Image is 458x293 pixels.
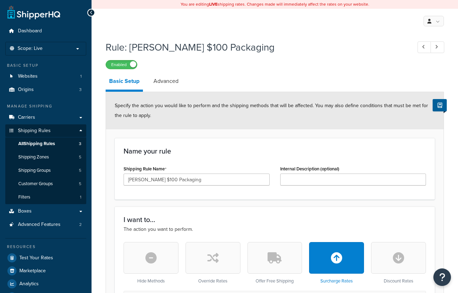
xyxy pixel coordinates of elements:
a: Carriers [5,111,86,124]
h3: I want to... [124,216,426,223]
span: Shipping Zones [18,154,49,160]
h1: Rule: [PERSON_NAME] $100 Packaging [106,40,404,54]
a: Marketplace [5,265,86,277]
li: Filters [5,191,86,204]
span: Boxes [18,208,32,214]
span: Filters [18,194,30,200]
div: Resources [5,244,86,250]
a: Next Record [431,41,444,53]
span: All Shipping Rules [18,141,55,147]
a: Filters1 [5,191,86,204]
label: Enabled [106,60,137,69]
a: Advanced [150,73,182,90]
span: Advanced Features [18,222,61,228]
a: Shipping Groups5 [5,164,86,177]
a: Previous Record [418,41,431,53]
span: Origins [18,87,34,93]
a: Advanced Features2 [5,218,86,231]
a: Websites1 [5,70,86,83]
div: Override Rates [186,242,240,284]
span: 5 [79,181,81,187]
li: Advanced Features [5,218,86,231]
span: Marketplace [19,268,46,274]
a: Analytics [5,278,86,290]
li: Shipping Rules [5,124,86,204]
div: Surcharge Rates [309,242,364,284]
span: Analytics [19,281,39,287]
span: 2 [79,222,82,228]
span: Shipping Groups [18,168,51,174]
span: 3 [79,87,82,93]
li: Shipping Groups [5,164,86,177]
b: LIVE [209,1,218,7]
span: Customer Groups [18,181,53,187]
li: Customer Groups [5,177,86,190]
div: Discount Rates [371,242,426,284]
div: Basic Setup [5,63,86,69]
span: Carriers [18,115,35,121]
span: Scope: Live [18,46,43,52]
a: Test Your Rates [5,252,86,264]
a: Dashboard [5,25,86,38]
label: Internal Description (optional) [280,166,339,171]
p: The action you want to perform. [124,226,426,233]
a: Origins3 [5,83,86,96]
a: AllShipping Rules3 [5,137,86,150]
a: Shipping Rules [5,124,86,137]
span: 3 [79,141,81,147]
span: Test Your Rates [19,255,53,261]
span: Specify the action you would like to perform and the shipping methods that will be affected. You ... [115,102,428,119]
span: Dashboard [18,28,42,34]
a: Shipping Zones5 [5,151,86,164]
button: Show Help Docs [433,99,447,111]
a: Basic Setup [106,73,143,92]
span: 5 [79,168,81,174]
label: Shipping Rule Name [124,166,167,172]
div: Offer Free Shipping [247,242,302,284]
span: Websites [18,73,38,79]
div: Manage Shipping [5,103,86,109]
span: Shipping Rules [18,128,51,134]
span: 1 [80,73,82,79]
span: 5 [79,154,81,160]
h3: Name your rule [124,147,426,155]
div: Hide Methods [124,242,178,284]
li: Websites [5,70,86,83]
li: Origins [5,83,86,96]
a: Boxes [5,205,86,218]
button: Open Resource Center [433,268,451,286]
li: Shipping Zones [5,151,86,164]
a: Customer Groups5 [5,177,86,190]
span: 1 [80,194,81,200]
